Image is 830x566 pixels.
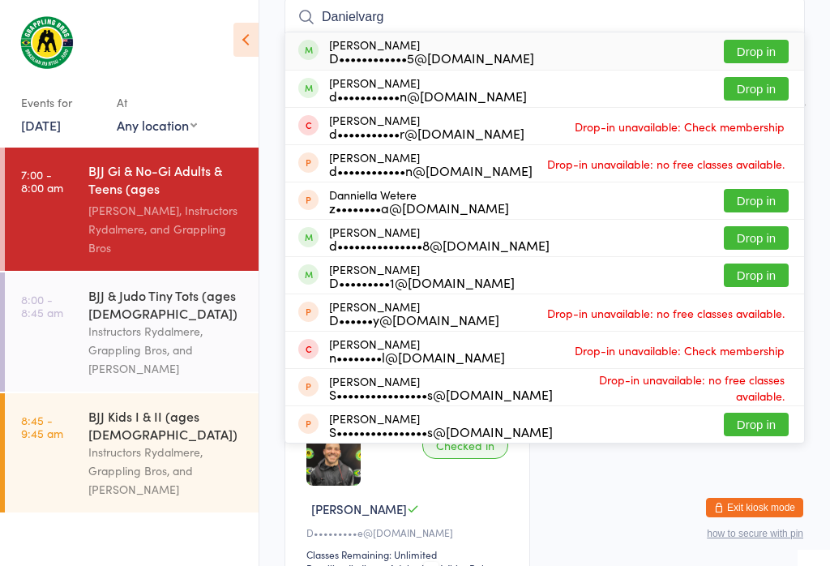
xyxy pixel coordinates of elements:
span: Drop-in unavailable: Check membership [571,114,789,139]
button: Exit kiosk mode [706,498,803,517]
button: Drop in [724,189,789,212]
div: Danniella Wetere [329,188,509,214]
div: [PERSON_NAME] [329,300,499,326]
a: [DATE] [21,116,61,134]
div: Instructors Rydalmere, Grappling Bros, and [PERSON_NAME] [88,443,245,499]
div: D•••••••••1@[DOMAIN_NAME] [329,276,515,289]
div: [PERSON_NAME] [329,263,515,289]
div: [PERSON_NAME] [329,337,505,363]
div: [PERSON_NAME] [329,114,524,139]
div: d•••••••••••••••8@[DOMAIN_NAME] [329,238,550,251]
button: Drop in [724,413,789,436]
div: d••••••••••••n@[DOMAIN_NAME] [329,164,533,177]
div: D•••••••••e@[DOMAIN_NAME] [306,525,513,539]
div: S••••••••••••••••s@[DOMAIN_NAME] [329,388,553,401]
span: Drop-in unavailable: no free classes available. [543,152,789,176]
button: Drop in [724,264,789,287]
div: [PERSON_NAME], Instructors Rydalmere, and Grappling Bros [88,201,245,257]
button: Drop in [724,77,789,101]
div: [PERSON_NAME] [329,225,550,251]
div: [PERSON_NAME] [329,375,553,401]
div: D••••••y@[DOMAIN_NAME] [329,313,499,326]
div: d•••••••••••r@[DOMAIN_NAME] [329,126,524,139]
a: 8:45 -9:45 amBJJ Kids I & II (ages [DEMOGRAPHIC_DATA])Instructors Rydalmere, Grappling Bros, and ... [5,393,259,512]
div: BJJ Kids I & II (ages [DEMOGRAPHIC_DATA]) [88,407,245,443]
time: 8:00 - 8:45 am [21,293,63,319]
div: Any location [117,116,197,134]
span: Drop-in unavailable: Check membership [571,338,789,362]
button: Drop in [724,226,789,250]
span: Drop-in unavailable: no free classes available. [543,301,789,325]
div: [PERSON_NAME] [329,412,553,438]
span: [PERSON_NAME] [311,500,407,517]
div: Instructors Rydalmere, Grappling Bros, and [PERSON_NAME] [88,322,245,378]
div: z••••••••a@[DOMAIN_NAME] [329,201,509,214]
div: BJJ Gi & No-Gi Adults & Teens (ages [DEMOGRAPHIC_DATA]+) [88,161,245,201]
div: At [117,89,197,116]
div: S••••••••••••••••s@[DOMAIN_NAME] [329,425,553,438]
img: image1703058727.png [306,431,361,486]
div: [PERSON_NAME] [329,151,533,177]
a: 7:00 -8:00 amBJJ Gi & No-Gi Adults & Teens (ages [DEMOGRAPHIC_DATA]+)[PERSON_NAME], Instructors R... [5,148,259,271]
a: 8:00 -8:45 amBJJ & Judo Tiny Tots (ages [DEMOGRAPHIC_DATA])Instructors Rydalmere, Grappling Bros,... [5,272,259,392]
div: BJJ & Judo Tiny Tots (ages [DEMOGRAPHIC_DATA]) [88,286,245,322]
button: Drop in [724,40,789,63]
div: [PERSON_NAME] [329,76,527,102]
div: n••••••••l@[DOMAIN_NAME] [329,350,505,363]
span: Drop-in unavailable: no free classes available. [553,367,789,408]
div: Events for [21,89,101,116]
div: D••••••••••••5@[DOMAIN_NAME] [329,51,534,64]
time: 8:45 - 9:45 am [21,414,63,440]
img: Grappling Bros Rydalmere [16,12,77,73]
button: how to secure with pin [707,528,803,539]
div: Checked in [422,431,508,459]
div: [PERSON_NAME] [329,38,534,64]
div: Classes Remaining: Unlimited [306,547,513,561]
time: 7:00 - 8:00 am [21,168,63,194]
div: d•••••••••••n@[DOMAIN_NAME] [329,89,527,102]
